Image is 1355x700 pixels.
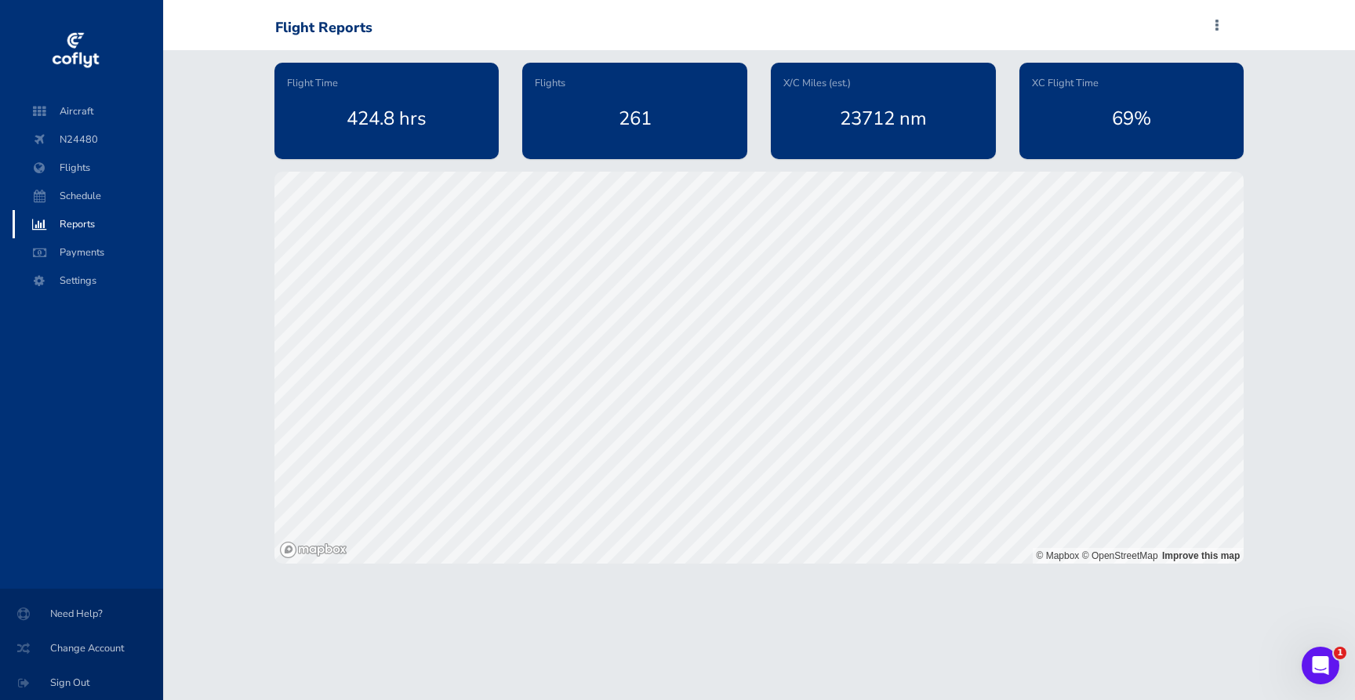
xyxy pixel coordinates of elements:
[1334,647,1346,659] span: 1
[19,634,144,662] span: Change Account
[535,91,735,146] div: 261
[1302,647,1339,684] iframe: Intercom live chat
[280,542,347,558] a: Mapbox logo
[1032,75,1099,91] span: XC Flight Time
[28,125,147,154] span: N24480
[28,210,147,238] span: Reports
[275,20,372,37] div: Flight Reports
[1032,91,1232,146] div: 69%
[1162,550,1240,561] a: Improve this map
[1082,550,1158,561] a: OpenStreetMap
[28,267,147,295] span: Settings
[287,75,338,91] span: Flight Time
[274,172,1244,564] canvas: Map
[19,600,144,628] span: Need Help?
[28,182,147,210] span: Schedule
[19,669,144,697] span: Sign Out
[783,91,983,146] div: 23712 nm
[49,27,101,74] img: coflyt logo
[28,97,147,125] span: Aircraft
[287,91,487,146] div: 424.8 hrs
[783,75,851,91] span: X/C Miles (est.)
[28,154,147,182] span: Flights
[1037,550,1080,561] a: Mapbox
[28,238,147,267] span: Payments
[535,75,565,91] span: Flights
